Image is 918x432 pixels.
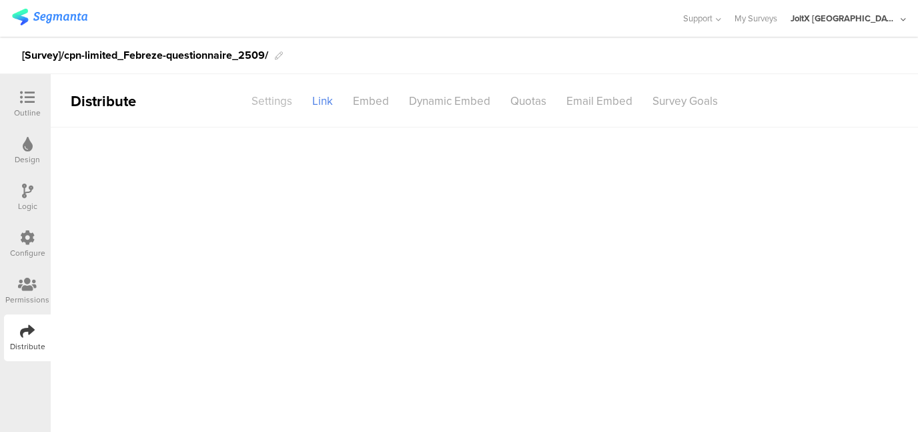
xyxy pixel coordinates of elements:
span: Support [683,12,713,25]
div: Embed [343,89,399,113]
img: segmanta logo [12,9,87,25]
div: JoltX [GEOGRAPHIC_DATA] [791,12,897,25]
div: Distribute [51,90,204,112]
div: Settings [242,89,302,113]
div: Email Embed [556,89,642,113]
div: [Survey]/cpn-limited_Febreze-questionnaire_2509/ [22,45,268,66]
div: Permissions [5,294,49,306]
div: Design [15,154,40,166]
div: Outline [14,107,41,119]
div: Distribute [10,341,45,353]
div: Dynamic Embed [399,89,500,113]
div: Configure [10,247,45,259]
div: Survey Goals [642,89,728,113]
div: Quotas [500,89,556,113]
div: Logic [18,200,37,212]
div: Link [302,89,343,113]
